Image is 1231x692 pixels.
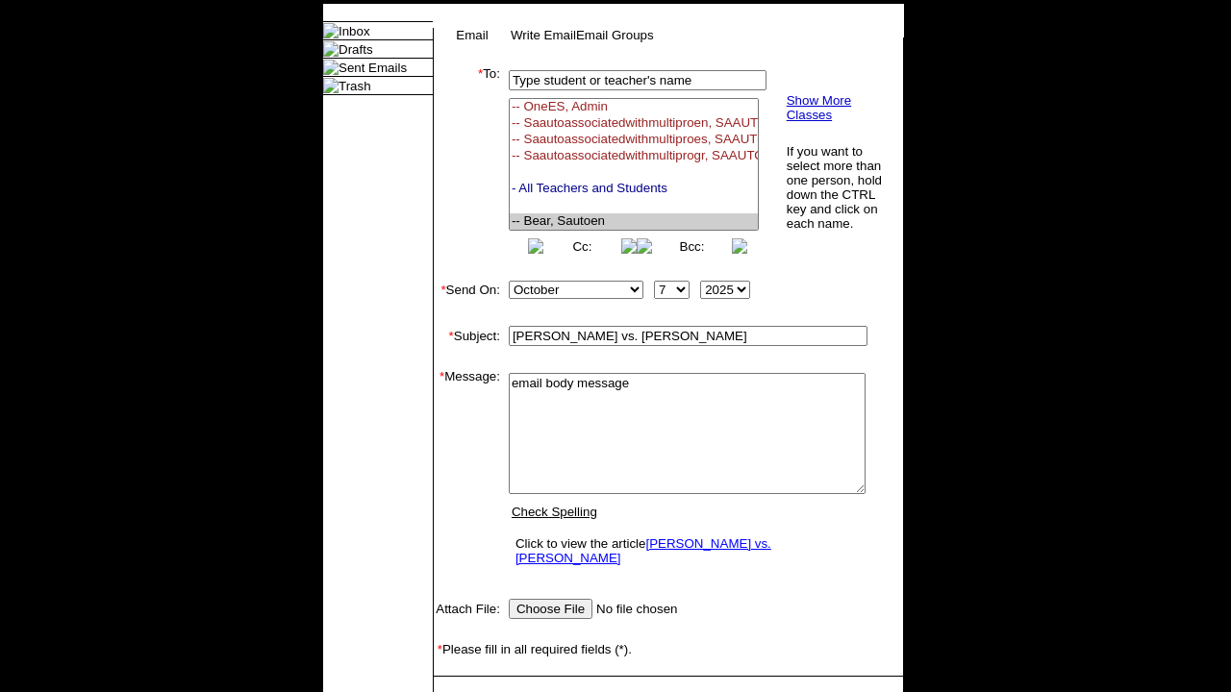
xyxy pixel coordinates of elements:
[528,238,543,254] img: button_left.png
[434,369,500,576] td: Message:
[786,143,888,232] td: If you want to select more than one person, hold down the CTRL key and click on each name.
[510,213,758,230] option: -- Bear, Sautoen
[339,79,371,93] a: Trash
[434,677,448,691] img: spacer.gif
[787,93,851,122] a: Show More Classes
[732,238,747,254] img: button_right.png
[323,60,339,75] img: folder_icon.gif
[323,23,339,38] img: folder_icon.gif
[500,289,501,290] img: spacer.gif
[434,656,453,676] img: spacer.gif
[637,238,652,254] img: button_left.png
[512,505,597,519] a: Check Spelling
[500,608,501,609] img: spacer.gif
[434,576,453,595] img: spacer.gif
[339,24,370,38] a: Inbox
[500,472,501,473] img: spacer.gif
[434,642,903,656] td: Please fill in all required fields (*).
[434,303,453,322] img: spacer.gif
[510,132,758,148] option: -- Saautoassociatedwithmultiproes, SAAUTOASSOCIATEDWITHMULTIPROGRAMES
[434,595,500,623] td: Attach File:
[621,238,637,254] img: button_right.png
[339,61,407,75] a: Sent Emails
[434,277,500,303] td: Send On:
[510,115,758,132] option: -- Saautoassociatedwithmultiproen, SAAUTOASSOCIATEDWITHMULTIPROGRAMEN
[511,531,864,570] td: Click to view the article
[434,322,500,350] td: Subject:
[680,239,705,254] a: Bcc:
[434,258,453,277] img: spacer.gif
[323,78,339,93] img: folder_icon.gif
[515,536,771,565] a: [PERSON_NAME] vs. [PERSON_NAME]
[339,42,373,57] a: Drafts
[511,28,576,42] a: Write Email
[323,41,339,57] img: folder_icon.gif
[576,28,654,42] a: Email Groups
[434,350,453,369] img: spacer.gif
[500,158,505,167] img: spacer.gif
[510,99,758,115] option: -- OneES, Admin
[456,28,488,42] a: Email
[434,66,500,258] td: To:
[510,148,758,164] option: -- Saautoassociatedwithmultiprogr, SAAUTOASSOCIATEDWITHMULTIPROGRAMCLA
[434,623,453,642] img: spacer.gif
[572,239,591,254] a: Cc:
[434,676,435,677] img: spacer.gif
[510,181,758,197] option: - All Teachers and Students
